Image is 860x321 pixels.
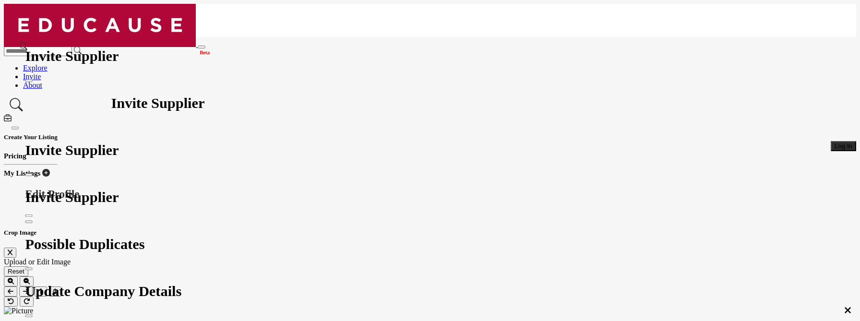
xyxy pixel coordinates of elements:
[25,315,32,318] button: Close
[4,133,58,141] h5: Create Your Listing
[4,248,16,258] button: Close Image Upload Modal
[25,236,835,253] h1: Possible Duplicates
[4,307,33,315] img: Picture
[8,268,24,275] span: Reset
[4,169,40,177] b: My Listings
[4,114,58,141] div: Create Your Listing
[23,64,48,72] a: Explore
[25,268,32,271] button: Close
[831,141,856,151] button: Log In
[4,258,71,266] span: Upload or Edit Image
[25,188,835,201] h1: Edit Profile
[4,152,26,160] a: Pricing
[4,95,29,114] a: Search
[111,95,204,112] h1: Invite Supplier
[23,81,42,89] a: About
[198,46,205,48] button: Toggle navigation
[4,40,198,48] a: Beta
[4,266,28,276] button: Reset
[25,48,835,65] h1: Invite Supplier
[4,152,58,178] div: Create Your Listing
[25,221,32,224] button: Close
[23,72,41,81] a: Invite
[25,142,835,159] h1: Invite Supplier
[4,47,72,56] input: Search
[4,4,196,47] img: site Logo
[12,127,19,130] button: Close
[25,189,835,206] h1: Invite Supplier
[835,143,852,150] span: Log In
[25,174,32,177] button: Close
[25,80,32,83] button: Close
[4,229,856,237] h5: Crop Image
[25,283,835,300] h1: Update Company Details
